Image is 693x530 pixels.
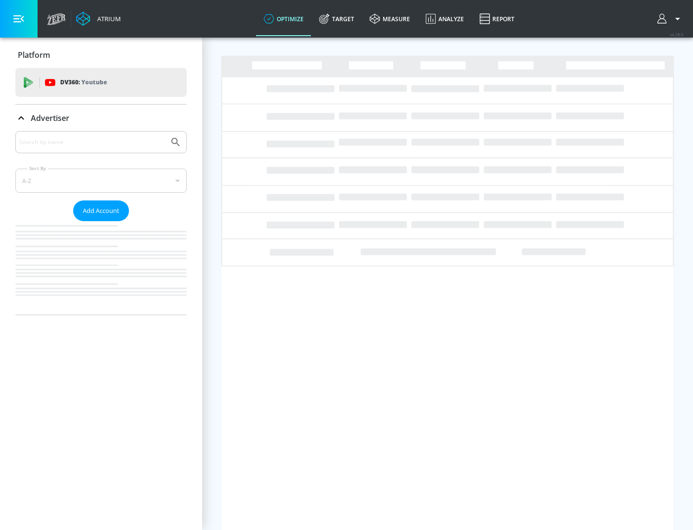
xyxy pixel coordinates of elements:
p: Youtube [81,77,107,87]
a: measure [362,1,418,36]
div: Advertiser [15,131,187,315]
label: Sort By [27,165,48,172]
p: DV360: [60,77,107,88]
input: Search by name [19,136,165,148]
span: Add Account [83,205,119,216]
nav: list of Advertiser [15,221,187,315]
div: DV360: Youtube [15,68,187,97]
div: Platform [15,41,187,68]
a: Target [311,1,362,36]
p: Platform [18,50,50,60]
a: optimize [256,1,311,36]
div: Atrium [93,14,121,23]
a: Analyze [418,1,472,36]
div: Advertiser [15,105,187,132]
span: v 4.28.0 [670,32,683,37]
button: Add Account [73,200,129,221]
a: Atrium [76,12,121,26]
p: Advertiser [31,113,69,123]
div: A-Z [15,169,187,193]
a: Report [472,1,522,36]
